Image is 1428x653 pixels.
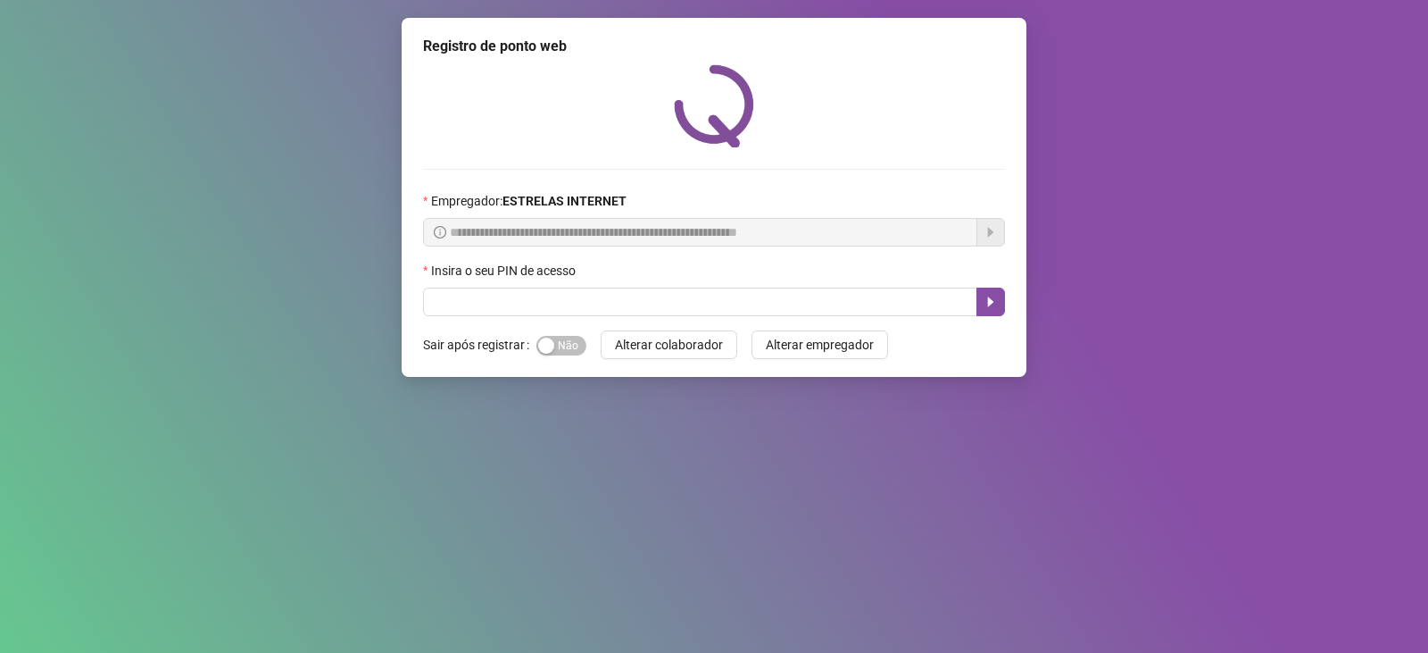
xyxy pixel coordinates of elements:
span: Empregador : [431,191,627,211]
button: Alterar empregador [751,331,888,359]
img: QRPoint [674,64,754,147]
span: caret-right [984,295,998,309]
button: Alterar colaborador [601,331,737,359]
span: info-circle [434,226,446,239]
label: Sair após registrar [423,331,536,359]
span: Alterar empregador [766,335,874,355]
strong: ESTRELAS INTERNET [502,194,627,208]
span: Alterar colaborador [615,335,723,355]
div: Registro de ponto web [423,36,1005,57]
label: Insira o seu PIN de acesso [423,261,587,280]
